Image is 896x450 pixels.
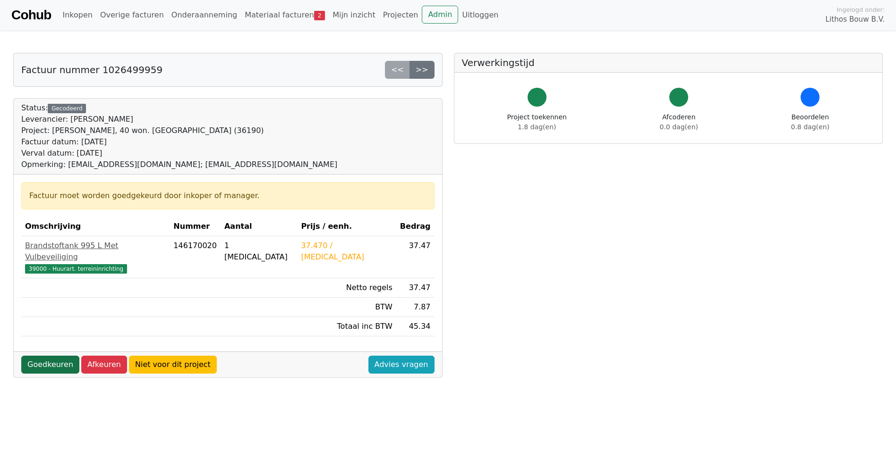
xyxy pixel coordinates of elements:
div: Project: [PERSON_NAME], 40 won. [GEOGRAPHIC_DATA] (36190) [21,125,337,136]
a: Overige facturen [96,6,168,25]
a: Brandstoftank 995 L Met Vulbeveiliging39000 - Huurart. terreininrichting [25,240,166,274]
th: Nummer [170,217,221,236]
span: 39000 - Huurart. terreininrichting [25,264,127,274]
td: Totaal inc BTW [297,317,396,336]
div: Opmerking: [EMAIL_ADDRESS][DOMAIN_NAME]; [EMAIL_ADDRESS][DOMAIN_NAME] [21,159,337,170]
div: Brandstoftank 995 L Met Vulbeveiliging [25,240,166,263]
a: Uitloggen [458,6,502,25]
td: 37.47 [396,236,435,278]
span: 0.0 dag(en) [660,123,698,131]
a: Goedkeuren [21,356,79,374]
span: 2 [314,11,325,20]
span: Lithos Bouw B.V. [826,14,885,25]
a: >> [410,61,435,79]
a: Onderaanneming [168,6,241,25]
a: Niet voor dit project [129,356,217,374]
div: Beoordelen [791,112,829,132]
span: Ingelogd onder: [836,5,885,14]
th: Prijs / eenh. [297,217,396,236]
a: Admin [422,6,458,24]
div: Verval datum: [DATE] [21,148,337,159]
div: Factuur moet worden goedgekeurd door inkoper of manager. [29,190,427,201]
div: Gecodeerd [48,104,86,113]
h5: Factuur nummer 1026499959 [21,64,162,75]
div: Factuur datum: [DATE] [21,136,337,148]
div: Afcoderen [660,112,698,132]
td: 37.47 [396,278,435,298]
a: Afkeuren [81,356,127,374]
a: Materiaal facturen2 [241,6,329,25]
span: 0.8 dag(en) [791,123,829,131]
div: Project toekennen [507,112,567,132]
div: 1 [MEDICAL_DATA] [224,240,293,263]
td: BTW [297,298,396,317]
a: Mijn inzicht [329,6,379,25]
span: 1.8 dag(en) [518,123,556,131]
h5: Verwerkingstijd [462,57,875,68]
a: Projecten [379,6,422,25]
th: Bedrag [396,217,435,236]
td: 146170020 [170,236,221,278]
a: Advies vragen [368,356,435,374]
td: Netto regels [297,278,396,298]
div: Status: [21,102,337,170]
th: Aantal [221,217,297,236]
th: Omschrijving [21,217,170,236]
div: Leverancier: [PERSON_NAME] [21,114,337,125]
a: Inkopen [59,6,96,25]
td: 7.87 [396,298,435,317]
div: 37.470 / [MEDICAL_DATA] [301,240,392,263]
td: 45.34 [396,317,435,336]
a: Cohub [11,4,51,26]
